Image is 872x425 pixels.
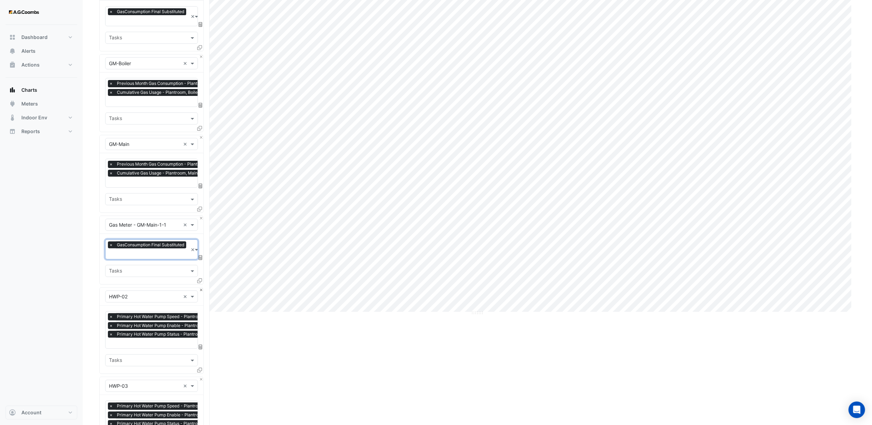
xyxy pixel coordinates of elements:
span: Choose Function [198,344,204,350]
span: Charts [21,87,37,93]
span: × [108,313,114,320]
span: Primary Hot Water Pump Status - Plantroom, Plantroom [115,331,228,338]
app-icon: Dashboard [9,34,16,41]
app-icon: Indoor Env [9,114,16,121]
span: Clear [183,60,189,67]
span: × [108,8,114,15]
app-icon: Reports [9,128,16,135]
span: Clone Favourites and Tasks from this Equipment to other Equipment [197,125,202,131]
app-icon: Alerts [9,48,16,55]
div: Tasks [108,356,122,365]
span: Clear [191,246,195,253]
span: GasConsumption Final Substituted [115,8,186,15]
button: Charts [6,83,77,97]
img: Company Logo [8,6,39,19]
button: Close [199,216,203,220]
span: Primary Hot Water Pump Enable - Plantroom, Plantroom [115,322,229,329]
span: Choose Function [198,255,204,260]
app-icon: Actions [9,61,16,68]
span: Reports [21,128,40,135]
span: Dashboard [21,34,48,41]
div: Tasks [108,195,122,204]
button: Actions [6,58,77,72]
span: Cumulative Gas Usage - Plantroom, Main [115,170,199,177]
button: Dashboard [6,30,77,44]
div: Open Intercom Messenger [849,402,865,418]
div: Tasks [108,115,122,123]
app-icon: Meters [9,100,16,107]
span: Actions [21,61,40,68]
span: Primary Hot Water Pump Enable - Plantroom, Plantroom [115,412,229,418]
span: Previous Month Gas Consumption - Plantroom, Main [115,161,221,168]
span: Primary Hot Water Pump Speed - Plantroom, Plantroom [115,313,228,320]
span: Indoor Env [21,114,47,121]
span: Choose Function [198,183,204,189]
span: × [108,80,114,87]
span: Clear [183,293,189,300]
button: Close [199,55,203,59]
div: Tasks [108,34,122,43]
button: Close [199,135,203,140]
button: Reports [6,125,77,138]
button: Close [199,288,203,292]
span: Meters [21,100,38,107]
span: × [108,322,114,329]
span: × [108,170,114,177]
span: Clone Favourites and Tasks from this Equipment to other Equipment [197,278,202,284]
span: × [108,403,114,409]
span: Choose Function [198,21,204,27]
span: Alerts [21,48,36,55]
app-icon: Charts [9,87,16,93]
span: Clone Favourites and Tasks from this Equipment to other Equipment [197,367,202,373]
span: Clone Favourites and Tasks from this Equipment to other Equipment [197,45,202,50]
button: Meters [6,97,77,111]
span: Clear [183,221,189,228]
span: Cumulative Gas Usage - Plantroom, Boiler [115,89,201,96]
span: GasConsumption Final Substituted [115,241,186,248]
button: Indoor Env [6,111,77,125]
span: Clear [183,140,189,148]
button: Close [199,377,203,382]
span: Clear [191,13,195,20]
span: Primary Hot Water Pump Speed - Plantroom, Plantroom [115,403,228,409]
span: × [108,89,114,96]
button: Alerts [6,44,77,58]
span: Clone Favourites and Tasks from this Equipment to other Equipment [197,206,202,212]
span: Previous Month Gas Consumption - Plantroom, Boiler [115,80,223,87]
span: Clear [183,382,189,389]
span: Choose Function [198,102,204,108]
button: Account [6,406,77,419]
span: × [108,161,114,168]
div: Tasks [108,267,122,276]
span: Account [21,409,41,416]
span: × [108,412,114,418]
span: × [108,241,114,248]
span: × [108,331,114,338]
